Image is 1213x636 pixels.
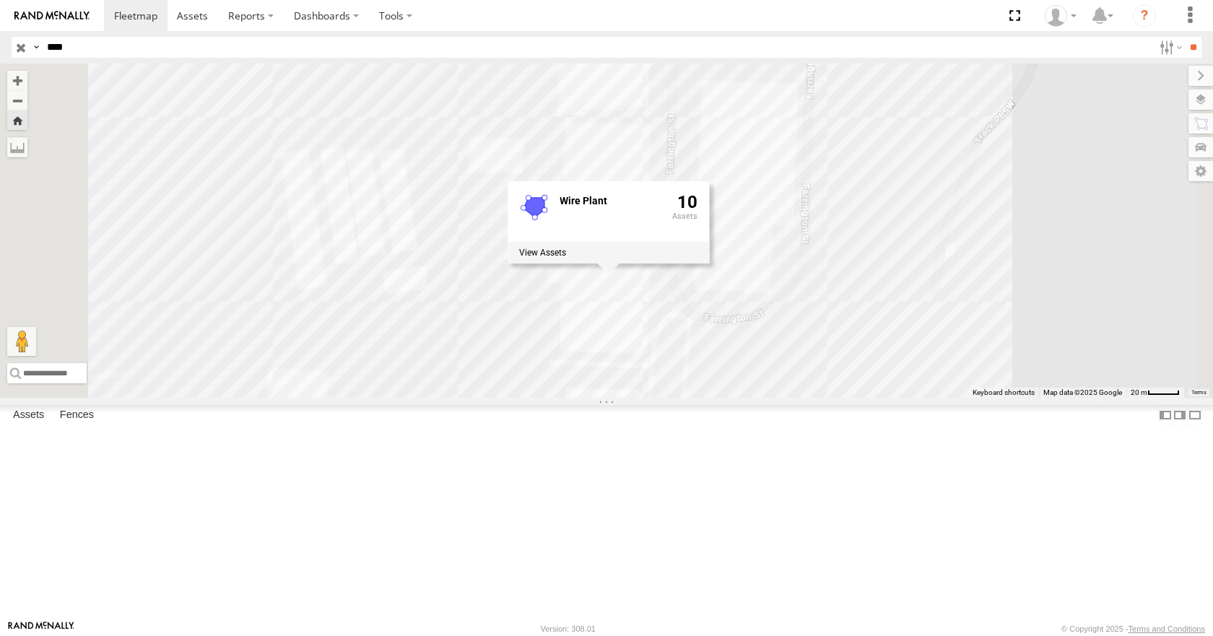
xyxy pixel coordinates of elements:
[1129,624,1205,633] a: Terms and Conditions
[560,196,661,207] div: Fence Name - Wire Plant
[53,406,101,426] label: Fences
[8,622,74,636] a: Visit our Website
[1191,389,1207,395] a: Terms (opens in new tab)
[973,388,1035,398] button: Keyboard shortcuts
[1126,388,1184,398] button: Map Scale: 20 m per 41 pixels
[7,90,27,110] button: Zoom out
[1158,405,1173,426] label: Dock Summary Table to the Left
[7,71,27,90] button: Zoom in
[1133,4,1156,27] i: ?
[1061,624,1205,633] div: © Copyright 2025 -
[7,110,27,130] button: Zoom Home
[1131,388,1147,396] span: 20 m
[1154,37,1185,58] label: Search Filter Options
[1188,405,1202,426] label: Hide Summary Table
[6,406,51,426] label: Assets
[1173,405,1187,426] label: Dock Summary Table to the Right
[1043,388,1122,396] span: Map data ©2025 Google
[672,193,697,240] div: 10
[7,137,27,157] label: Measure
[519,248,566,258] label: View assets associated with this fence
[7,327,36,356] button: Drag Pegman onto the map to open Street View
[541,624,596,633] div: Version: 308.01
[1040,5,1082,27] div: Todd Sigmon
[1188,161,1213,181] label: Map Settings
[30,37,42,58] label: Search Query
[14,11,90,21] img: rand-logo.svg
